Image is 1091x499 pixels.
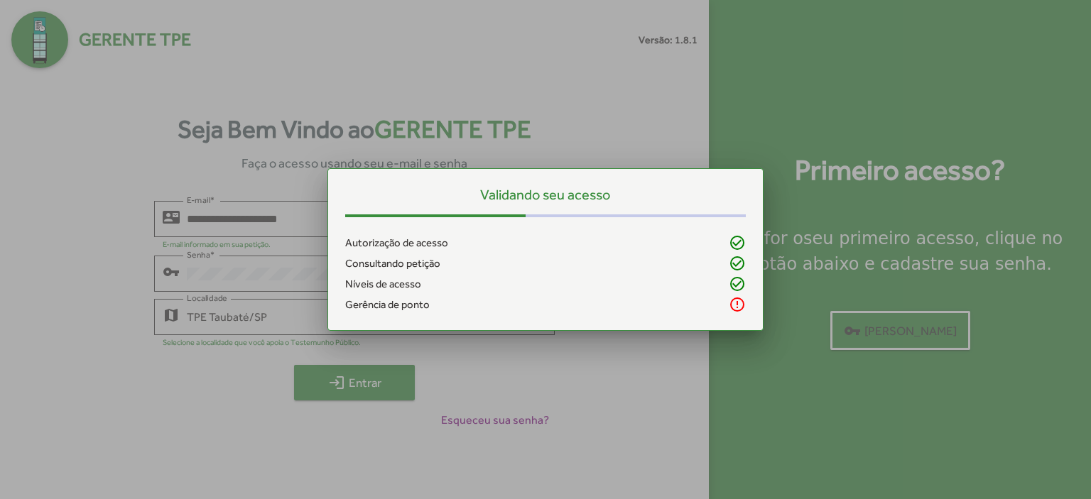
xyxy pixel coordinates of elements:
span: Autorização de acesso [345,235,448,251]
mat-icon: check_circle_outline [729,234,746,251]
span: Gerência de ponto [345,297,430,313]
span: Níveis de acesso [345,276,421,292]
mat-icon: error_outline [729,296,746,313]
h5: Validando seu acesso [345,186,746,203]
span: Consultando petição [345,256,440,272]
mat-icon: check_circle_outline [729,275,746,292]
mat-icon: check_circle_outline [729,255,746,272]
